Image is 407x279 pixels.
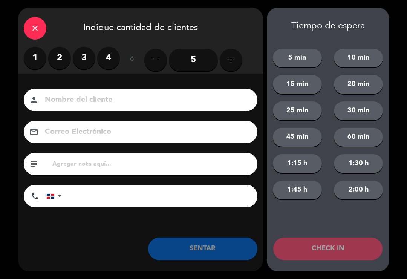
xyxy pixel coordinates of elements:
[273,101,322,120] button: 25 min
[334,75,383,94] button: 20 min
[29,95,38,104] i: person
[18,8,263,47] div: Indique cantidad de clientes
[24,47,46,69] label: 1
[47,185,64,207] div: Dominican Republic (República Dominicana): +1
[29,127,38,136] i: email
[334,128,383,147] button: 60 min
[44,94,248,107] input: Nombre del cliente
[52,159,252,169] input: Agregar nota aquí...
[334,101,383,120] button: 30 min
[48,47,71,69] label: 2
[334,49,383,67] button: 10 min
[273,238,383,260] button: CHECK IN
[31,192,40,201] i: phone
[148,238,257,260] button: SENTAR
[334,181,383,199] button: 2:00 h
[151,55,160,64] i: remove
[144,49,167,71] button: remove
[73,47,95,69] label: 3
[120,47,144,73] div: ó
[334,154,383,173] button: 1:30 h
[31,24,40,33] i: close
[44,126,248,139] input: Correo Electrónico
[97,47,120,69] label: 4
[273,49,322,67] button: 5 min
[273,181,322,199] button: 1:45 h
[220,49,242,71] button: add
[29,159,38,169] i: subject
[226,55,236,64] i: add
[273,154,322,173] button: 1:15 h
[267,21,389,32] div: Tiempo de espera
[273,128,322,147] button: 45 min
[273,75,322,94] button: 15 min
